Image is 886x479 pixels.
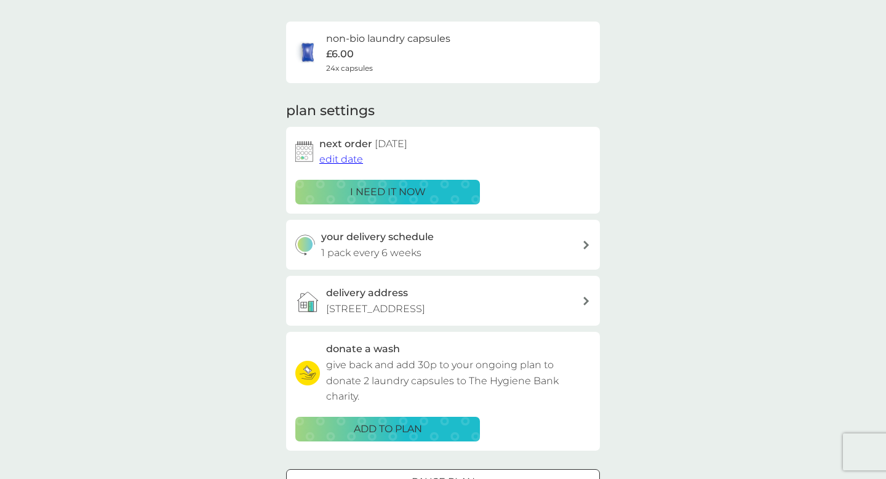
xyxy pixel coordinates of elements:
button: edit date [319,151,363,167]
span: edit date [319,153,363,165]
a: delivery address[STREET_ADDRESS] [286,276,600,326]
p: £6.00 [326,46,354,62]
button: your delivery schedule1 pack every 6 weeks [286,220,600,270]
p: 1 pack every 6 weeks [321,245,421,261]
p: give back and add 30p to your ongoing plan to donate 2 laundry capsules to The Hygiene Bank charity. [326,357,591,405]
span: [DATE] [375,138,407,150]
button: i need it now [295,180,480,204]
button: ADD TO PLAN [295,417,480,441]
img: non-bio laundry capsules [295,40,320,65]
h3: donate a wash [326,341,400,357]
h3: your delivery schedule [321,229,434,245]
h2: plan settings [286,102,375,121]
h6: non-bio laundry capsules [326,31,450,47]
span: 24x capsules [326,62,373,74]
p: [STREET_ADDRESS] [326,301,425,317]
p: ADD TO PLAN [354,421,422,437]
p: i need it now [350,184,426,200]
h3: delivery address [326,285,408,301]
h2: next order [319,136,407,152]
